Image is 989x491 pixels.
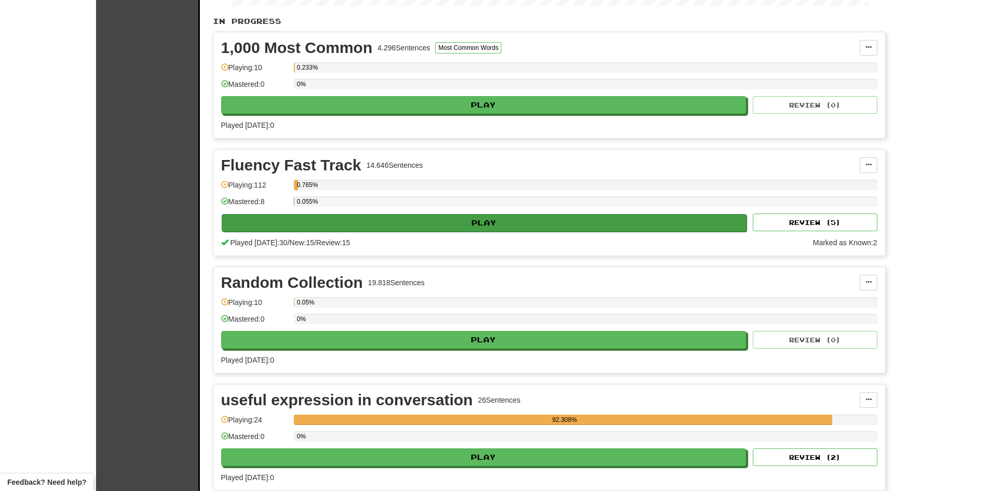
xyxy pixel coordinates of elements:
div: Mastered: 0 [221,79,289,96]
div: useful expression in conversation [221,392,473,408]
button: Review (0) [753,96,877,114]
div: Playing: 10 [221,62,289,79]
span: Open feedback widget [7,477,86,487]
div: 14.646 Sentences [367,160,423,170]
span: Played [DATE]: 0 [221,356,274,364]
div: Mastered: 0 [221,314,289,331]
button: Review (2) [753,448,877,466]
span: New: 15 [290,238,314,247]
div: Marked as Known: 2 [813,237,877,248]
button: Play [221,96,747,114]
button: Play [222,214,747,232]
button: Play [221,448,747,466]
span: Played [DATE]: 0 [221,121,274,129]
div: Random Collection [221,275,363,290]
button: Review (0) [753,331,877,349]
div: Mastered: 8 [221,196,289,214]
span: Played [DATE]: 30 [230,238,287,247]
div: Playing: 112 [221,180,289,197]
button: Review (5) [753,214,877,231]
div: 92.308% [297,415,832,425]
div: 1,000 Most Common [221,40,373,56]
div: Fluency Fast Track [221,157,361,173]
div: 4.296 Sentences [377,43,430,53]
button: Most Common Words [435,42,502,54]
span: / [288,238,290,247]
span: Played [DATE]: 0 [221,473,274,482]
p: In Progress [213,16,886,26]
span: Review: 15 [316,238,350,247]
div: Playing: 24 [221,415,289,432]
div: 19.818 Sentences [368,277,425,288]
span: / [314,238,316,247]
div: Playing: 10 [221,297,289,314]
div: 0.765% [297,180,298,190]
div: 26 Sentences [478,395,521,405]
button: Play [221,331,747,349]
div: Mastered: 0 [221,431,289,448]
